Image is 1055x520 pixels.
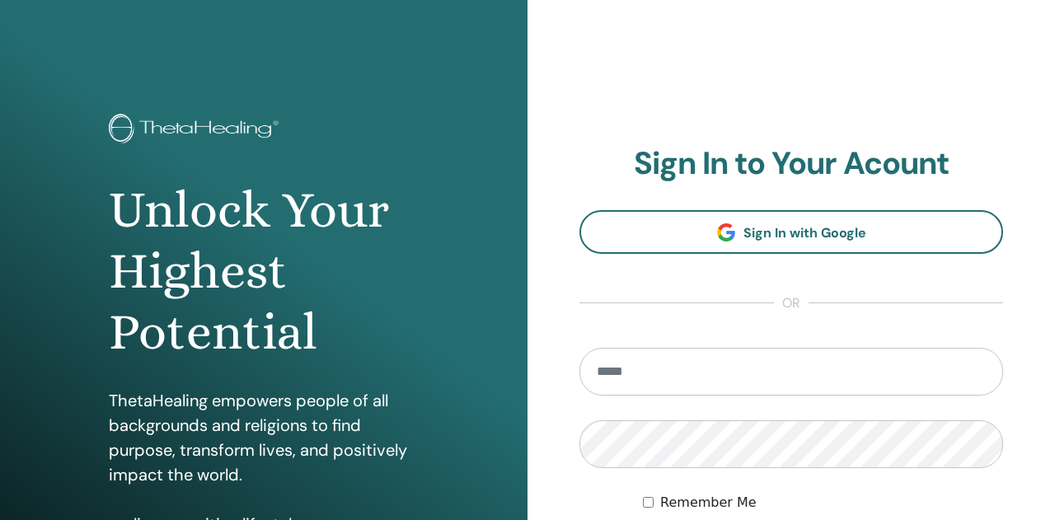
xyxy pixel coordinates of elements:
[774,293,809,313] span: or
[643,493,1003,513] div: Keep me authenticated indefinitely or until I manually logout
[660,493,757,513] label: Remember Me
[579,145,1003,183] h2: Sign In to Your Acount
[743,224,866,241] span: Sign In with Google
[579,210,1003,254] a: Sign In with Google
[109,180,420,363] h1: Unlock Your Highest Potential
[109,388,420,487] p: ThetaHealing empowers people of all backgrounds and religions to find purpose, transform lives, a...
